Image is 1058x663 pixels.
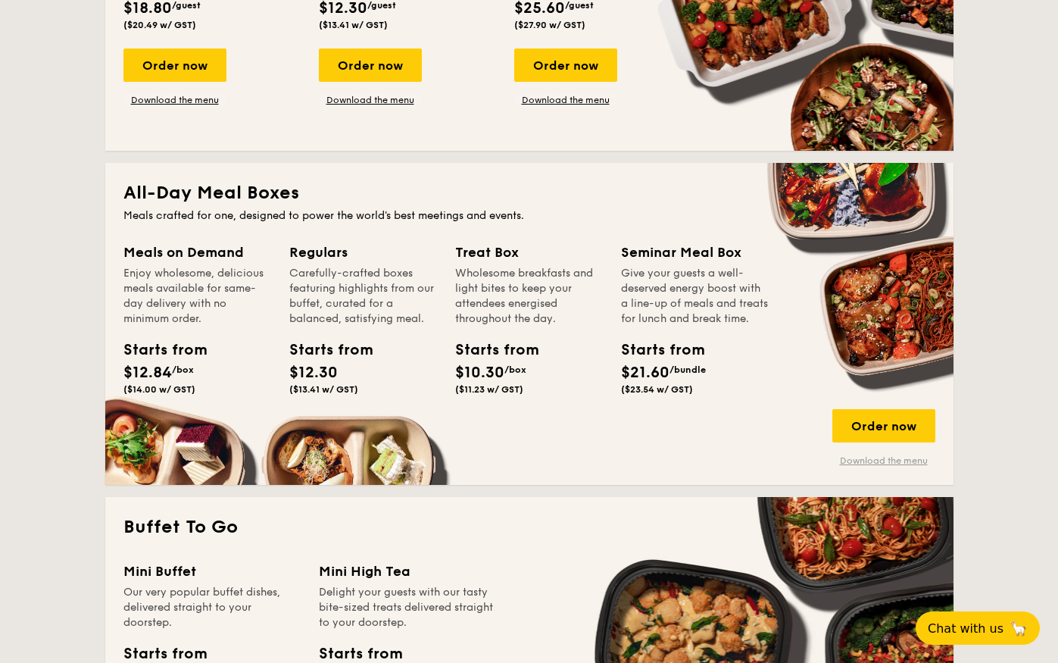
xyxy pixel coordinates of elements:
[289,364,338,382] span: $12.30
[455,364,504,382] span: $10.30
[514,48,617,82] div: Order now
[123,20,196,30] span: ($20.49 w/ GST)
[832,455,935,467] a: Download the menu
[319,585,496,630] div: Delight your guests with our tasty bite-sized treats delivered straight to your doorstep.
[123,181,935,205] h2: All-Day Meal Boxes
[621,384,693,395] span: ($23.54 w/ GST)
[621,364,669,382] span: $21.60
[455,384,523,395] span: ($11.23 w/ GST)
[123,94,226,106] a: Download the menu
[289,266,437,327] div: Carefully-crafted boxes featuring highlights from our buffet, curated for a balanced, satisfying ...
[669,364,706,375] span: /bundle
[504,364,526,375] span: /box
[1010,620,1028,637] span: 🦙
[514,94,617,106] a: Download the menu
[123,585,301,630] div: Our very popular buffet dishes, delivered straight to your doorstep.
[319,20,388,30] span: ($13.41 w/ GST)
[172,364,194,375] span: /box
[289,384,358,395] span: ($13.41 w/ GST)
[289,339,357,361] div: Starts from
[123,208,935,224] div: Meals crafted for one, designed to power the world's best meetings and events.
[621,339,689,361] div: Starts from
[928,621,1003,636] span: Chat with us
[123,364,172,382] span: $12.84
[514,20,585,30] span: ($27.90 w/ GST)
[123,48,226,82] div: Order now
[455,339,523,361] div: Starts from
[916,611,1040,645] button: Chat with us🦙
[319,94,422,106] a: Download the menu
[455,266,603,327] div: Wholesome breakfasts and light bites to keep your attendees energised throughout the day.
[319,561,496,582] div: Mini High Tea
[289,242,437,263] div: Regulars
[123,266,271,327] div: Enjoy wholesome, delicious meals available for same-day delivery with no minimum order.
[319,48,422,82] div: Order now
[123,515,935,539] h2: Buffet To Go
[621,266,769,327] div: Give your guests a well-deserved energy boost with a line-up of meals and treats for lunch and br...
[621,242,769,263] div: Seminar Meal Box
[123,561,301,582] div: Mini Buffet
[832,409,935,443] div: Order now
[455,242,603,263] div: Treat Box
[123,384,195,395] span: ($14.00 w/ GST)
[123,339,192,361] div: Starts from
[123,242,271,263] div: Meals on Demand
